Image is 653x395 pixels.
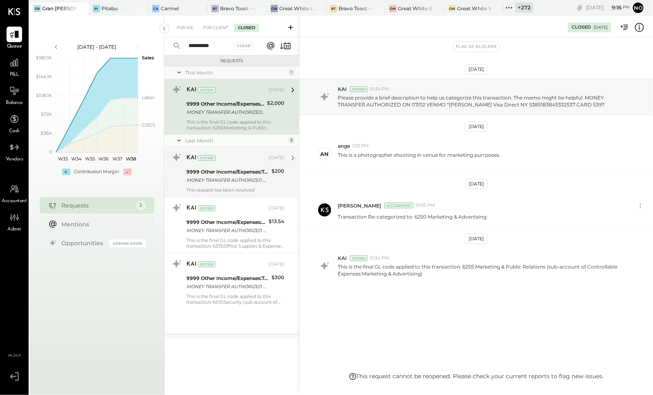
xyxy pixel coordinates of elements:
[142,95,154,100] text: Labor
[42,5,76,12] div: Gran [PERSON_NAME] (New)
[41,111,52,117] text: $72K
[2,198,27,205] span: Accountant
[235,42,254,50] div: Clear
[62,169,70,175] div: +
[93,5,100,12] div: Pi
[101,5,118,12] div: Pitabu
[586,4,630,11] div: [DATE]
[36,55,52,61] text: $180.1K
[6,99,23,107] span: Balance
[338,94,631,108] p: Please provide a brief description to help us categorize this transaction. The memo might be help...
[415,202,435,209] span: 10:05 PM
[62,220,142,228] div: Mentions
[36,93,52,98] text: $108.1K
[186,293,284,305] div: This is the final GL code applied to this transaction: 6610:Security (sub-account of Controllable...
[6,156,23,163] span: Vendors
[330,5,337,12] div: BT
[321,150,329,158] div: an
[288,69,295,76] div: 1
[7,226,21,233] span: Admin
[272,167,284,175] div: $200
[572,24,591,31] div: Closed
[632,1,645,14] button: No
[85,156,95,162] text: W35
[272,273,284,282] div: $300
[62,201,132,210] div: Requests
[339,5,373,12] div: Bravo Toast – [GEOGRAPHIC_DATA]
[71,156,82,162] text: W34
[186,218,266,226] div: 9999 Other Income/Expenses:To Be Classified
[269,205,284,212] div: [DATE]
[161,5,179,12] div: Carmel
[198,87,215,93] div: System
[0,210,28,233] a: Admin
[465,64,488,74] div: [DATE]
[398,5,432,12] div: Great White Brentwood
[10,71,19,79] span: P&L
[186,86,196,94] div: KAI
[465,234,488,244] div: [DATE]
[186,260,196,269] div: KAI
[198,205,215,211] div: System
[350,255,368,261] div: System
[198,155,215,161] div: System
[234,24,259,32] div: Closed
[99,156,109,162] text: W36
[186,176,269,184] div: MONEY TRANSFER AUTHORIZED ON 06/10 VENMO *[PERSON_NAME] Visa Direct NY S465161863003660 CARD 5397
[173,24,197,32] div: For Me
[186,154,196,162] div: KAI
[269,217,284,226] div: $13.54
[338,142,350,149] span: ange
[338,213,487,220] p: Transaction Re-categorized to: 6250 Marketing & Advertising
[211,5,219,12] div: BT
[594,25,608,30] div: [DATE]
[168,58,295,64] div: Requests
[0,27,28,50] a: Queue
[352,143,369,149] span: 1:03 PM
[9,128,20,135] span: Cash
[112,156,122,162] text: W37
[0,111,28,135] a: Cash
[269,155,284,161] div: [DATE]
[58,156,67,162] text: W33
[186,108,265,116] div: MONEY TRANSFER AUTHORIZED ON 07/02 VENMO *[PERSON_NAME] Visa Direct NY S385183845332537 CARD 5397
[389,5,397,12] div: GW
[186,168,269,176] div: 9999 Other Income/Expenses:To Be Classified
[269,261,284,268] div: [DATE]
[186,119,284,131] div: This is the final GL code applied to this transaction: 6255:Marketing & Public Relations (sub-acc...
[142,122,155,128] text: COGS
[338,255,347,262] span: KAI
[186,226,266,235] div: MONEY TRANSFER AUTHORIZED ON 06/09 VENMO *[PERSON_NAME] Visa Direct NY S585160765511003 CARD 5397
[186,187,284,193] div: This request has been resolved
[457,5,491,12] div: Great White Venice
[267,99,284,107] div: $2,000
[465,179,488,189] div: [DATE]
[36,74,52,79] text: $144.1K
[271,5,278,12] div: GW
[185,137,286,144] div: Last Month
[350,86,368,92] div: System
[40,130,52,136] text: $36K
[338,263,631,277] p: This is the final GL code applied to this transaction: 6255:Marketing & Public Relations (sub-acc...
[0,181,28,205] a: Accountant
[186,274,269,282] div: 9999 Other Income/Expenses:To Be Classified
[0,55,28,79] a: P&L
[279,5,314,12] div: Great White Larchmont
[370,86,389,93] span: 10:34 PM
[370,255,389,262] span: 10:34 PM
[384,203,413,208] div: Accountant
[49,149,52,155] text: 0
[338,151,500,165] p: This is a photographer shooting in venue for marketing purrposes.
[515,2,533,13] div: + 272
[126,156,136,162] text: W38
[185,69,286,76] div: This Month
[453,42,500,52] button: Flag as Blocker
[109,239,146,247] div: Coming Soon
[123,169,132,175] div: -
[269,87,284,93] div: [DATE]
[198,262,215,267] div: System
[0,83,28,107] a: Balance
[74,169,119,175] div: Contribution Margin
[62,43,132,50] div: [DATE] - [DATE]
[152,5,159,12] div: Ca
